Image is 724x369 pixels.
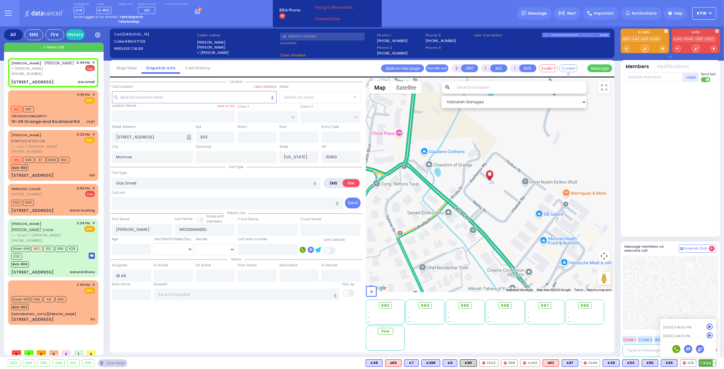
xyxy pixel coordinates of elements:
label: [PHONE_NUMBER] [377,38,408,43]
a: KJFD [673,37,683,41]
span: + New call [43,44,64,50]
input: Search a contact [280,33,365,40]
div: FD22 [479,359,498,367]
span: 6:46 PM [77,60,90,65]
img: message-box.svg [89,253,95,259]
span: 0 [86,350,96,355]
span: Notifications [632,11,657,16]
button: +Add [683,72,699,82]
div: 597 [68,360,79,367]
span: 0 [62,350,71,355]
span: Location [226,79,246,84]
label: [PHONE_NUMBER] [425,38,456,43]
div: PU [91,317,95,322]
label: Hospital [154,282,167,287]
img: red-radio-icon.svg [504,362,507,365]
div: [STREET_ADDRESS] [11,269,54,275]
span: [PHONE_NUMBER] [11,149,42,154]
div: K87 [562,359,578,367]
img: red-radio-icon.svg [523,362,526,365]
span: 4 [49,350,58,355]
label: Cross 1 [238,104,249,109]
div: [STREET_ADDRESS] [11,79,54,85]
span: Help [674,11,683,16]
div: K18 [680,359,696,367]
span: BUS-903 [11,165,28,171]
label: Pick up [343,282,354,287]
span: - [568,310,570,315]
label: Fire [343,179,360,187]
label: Night unit [119,2,133,6]
div: K90 [460,359,477,367]
label: Age [112,237,118,242]
span: BUS-904 [11,261,29,268]
span: [PHONE_NUMBER] [11,71,42,76]
a: [PERSON_NAME] [11,221,41,226]
input: Search hospital [154,289,339,301]
span: Trying to Reconnect... [315,5,364,10]
img: red-radio-icon.svg [482,362,485,365]
span: Patient info [224,211,249,215]
span: 594 [421,302,430,309]
label: Last Name [175,217,193,222]
span: 596 [501,302,509,309]
span: 2:40 PM [77,283,90,287]
a: WIRELESS CALLER [11,186,41,191]
a: FD46 [684,37,695,41]
label: En Route [154,263,168,268]
div: EMS [25,29,43,40]
div: FD46 [581,359,600,367]
span: K28 [67,246,78,252]
div: [DATE] 6:46:10 PM [663,334,690,339]
span: 1 [24,350,34,355]
div: [STREET_ADDRESS] [11,172,54,179]
span: K12 [43,246,54,252]
span: FD21 [11,200,22,206]
div: BLS [661,359,678,367]
img: red-radio-icon.svg [683,362,686,365]
img: red-radio-icon.svg [584,362,587,365]
span: 595 [461,302,469,309]
span: Important [594,11,614,16]
span: 3:24 PM [77,221,90,226]
div: K48 [366,359,383,367]
label: Dispatcher [74,2,89,6]
label: Back Home [112,282,131,287]
div: BLS [642,359,658,367]
button: Show street map [369,81,391,94]
span: 599 [581,302,589,309]
div: 599 [82,360,94,367]
span: EMS [84,97,95,104]
a: FD22 [705,37,716,41]
small: Share with [206,214,224,219]
label: [PHONE_NUMBER] [377,51,408,55]
a: Open this area in Google Maps (opens a new window) [367,284,388,292]
div: K7 [404,359,419,367]
div: 594 [23,360,35,367]
button: KY18 [692,7,716,20]
span: Select an area [284,94,314,100]
div: BLS [562,359,578,367]
button: Toggle fullscreen view [598,81,610,94]
div: K53 [622,359,639,367]
a: History [66,29,85,40]
label: Fire units on call [165,2,188,6]
span: K7 [35,157,46,163]
div: K65 [642,359,658,367]
label: City [112,144,119,149]
a: 599 [695,37,704,41]
span: - [408,319,410,324]
label: Room [238,124,247,129]
div: BLS [443,359,457,367]
div: 596 [53,360,65,367]
div: K398 [421,359,440,367]
div: See map [98,359,127,367]
span: M3 [144,8,150,13]
button: UNIT [461,64,478,72]
label: Call back number [238,237,267,242]
input: Search location here [112,91,277,103]
div: All [4,29,23,40]
label: Entry Code [321,124,339,129]
span: Phone 3 [425,33,472,38]
u: Fire [87,66,93,71]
